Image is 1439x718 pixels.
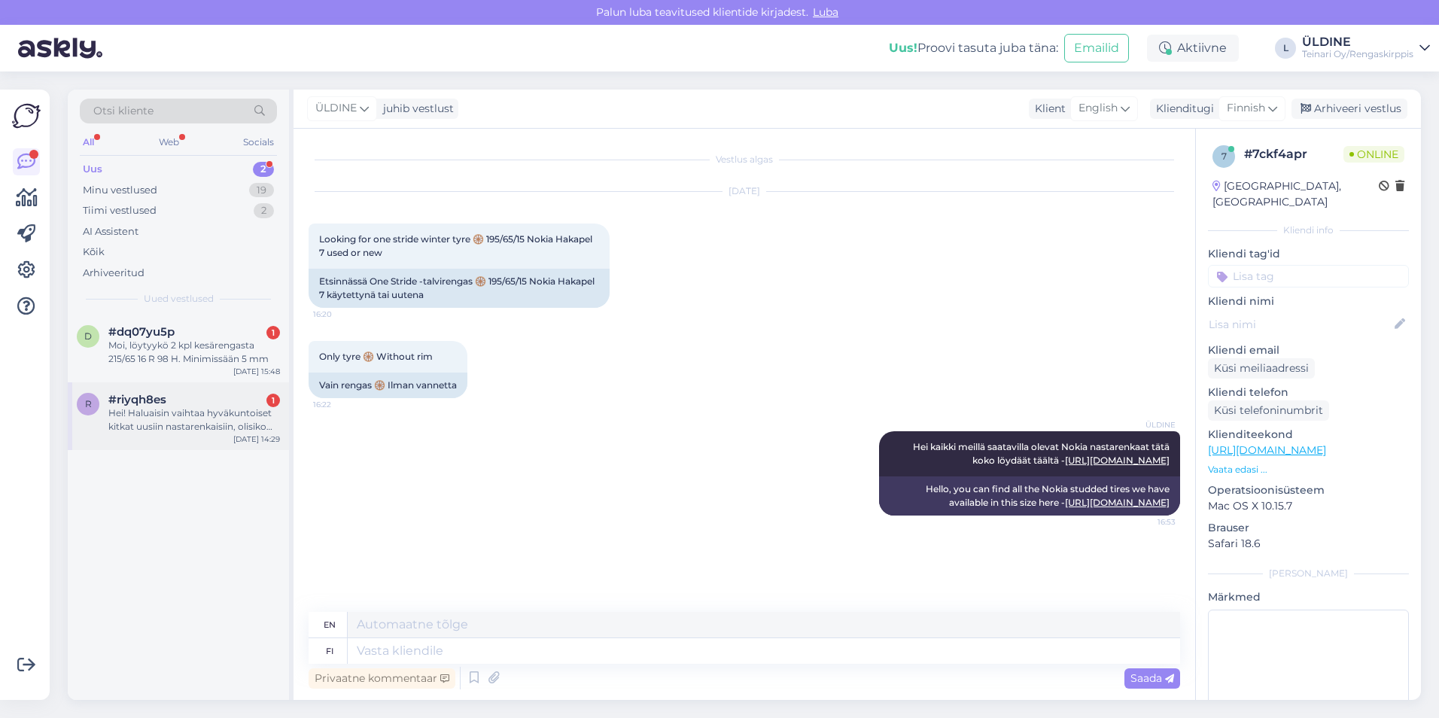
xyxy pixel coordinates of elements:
[377,101,454,117] div: juhib vestlust
[1078,100,1118,117] span: English
[313,399,370,410] span: 16:22
[1208,400,1329,421] div: Küsi telefoninumbrit
[85,398,92,409] span: r
[1150,101,1214,117] div: Klienditugi
[1065,455,1170,466] a: [URL][DOMAIN_NAME]
[879,476,1180,516] div: Hello, you can find all the Nokia studded tires we have available in this size here -
[889,39,1058,57] div: Proovi tasuta juba täna:
[83,183,157,198] div: Minu vestlused
[1208,443,1326,457] a: [URL][DOMAIN_NAME]
[309,269,610,308] div: Etsinnässä One Stride -talvirengas 🛞 195/65/15 Nokia Hakapel 7 käytettynä tai uutena
[1208,385,1409,400] p: Kliendi telefon
[240,132,277,152] div: Socials
[93,103,154,119] span: Otsi kliente
[808,5,843,19] span: Luba
[108,325,175,339] span: #dq07yu5p
[1275,38,1296,59] div: L
[1208,224,1409,237] div: Kliendi info
[1208,358,1315,379] div: Küsi meiliaadressi
[1147,35,1239,62] div: Aktiivne
[144,292,214,306] span: Uued vestlused
[1130,671,1174,685] span: Saada
[1291,99,1407,119] div: Arhiveeri vestlus
[266,326,280,339] div: 1
[253,162,274,177] div: 2
[233,366,280,377] div: [DATE] 15:48
[1208,463,1409,476] p: Vaata edasi ...
[1221,151,1227,162] span: 7
[1302,48,1413,60] div: Teinari Oy/Rengaskirppis
[1209,316,1392,333] input: Lisa nimi
[1208,427,1409,443] p: Klienditeekond
[889,41,917,55] b: Uus!
[233,434,280,445] div: [DATE] 14:29
[83,203,157,218] div: Tiimi vestlused
[156,132,182,152] div: Web
[249,183,274,198] div: 19
[309,373,467,398] div: Vain rengas 🛞 Ilman vannetta
[108,393,166,406] span: #riyqh8es
[1208,482,1409,498] p: Operatsioonisüsteem
[83,266,145,281] div: Arhiveeritud
[108,339,280,366] div: Moi, löytyykö 2 kpl kesärengasta 215/65 16 R 98 H. Minimissään 5 mm
[1119,419,1176,430] span: ÜLDINE
[319,233,595,258] span: Looking for one stride winter tyre 🛞 195/65/15 Nokia Hakapel 7 used or new
[324,612,336,637] div: en
[1119,516,1176,528] span: 16:53
[12,102,41,130] img: Askly Logo
[1208,520,1409,536] p: Brauser
[254,203,274,218] div: 2
[326,638,333,664] div: fi
[1208,342,1409,358] p: Kliendi email
[1029,101,1066,117] div: Klient
[1064,34,1129,62] button: Emailid
[1212,178,1379,210] div: [GEOGRAPHIC_DATA], [GEOGRAPHIC_DATA]
[1208,589,1409,605] p: Märkmed
[1208,567,1409,580] div: [PERSON_NAME]
[309,668,455,689] div: Privaatne kommentaar
[80,132,97,152] div: All
[309,153,1180,166] div: Vestlus algas
[1208,498,1409,514] p: Mac OS X 10.15.7
[1343,146,1404,163] span: Online
[1065,497,1170,508] a: [URL][DOMAIN_NAME]
[319,351,433,362] span: Only tyre 🛞 Without rim
[108,406,280,434] div: Hei! Haluaisin vaihtaa hyväkuntoiset kitkat uusiin nastarenkaisiin, olisiko tämä mahdollista teid...
[1208,265,1409,288] input: Lisa tag
[1302,36,1413,48] div: ÜLDINE
[1208,536,1409,552] p: Safari 18.6
[1244,145,1343,163] div: # 7ckf4apr
[313,309,370,320] span: 16:20
[83,162,102,177] div: Uus
[83,245,105,260] div: Kõik
[1208,294,1409,309] p: Kliendi nimi
[266,394,280,407] div: 1
[1208,246,1409,262] p: Kliendi tag'id
[84,330,92,342] span: d
[315,100,357,117] span: ÜLDINE
[1227,100,1265,117] span: Finnish
[83,224,138,239] div: AI Assistent
[309,184,1180,198] div: [DATE]
[913,441,1172,466] span: Hei kaikki meillä saatavilla olevat Nokia nastarenkaat tätä koko löydäät täältä -
[1302,36,1430,60] a: ÜLDINETeinari Oy/Rengaskirppis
